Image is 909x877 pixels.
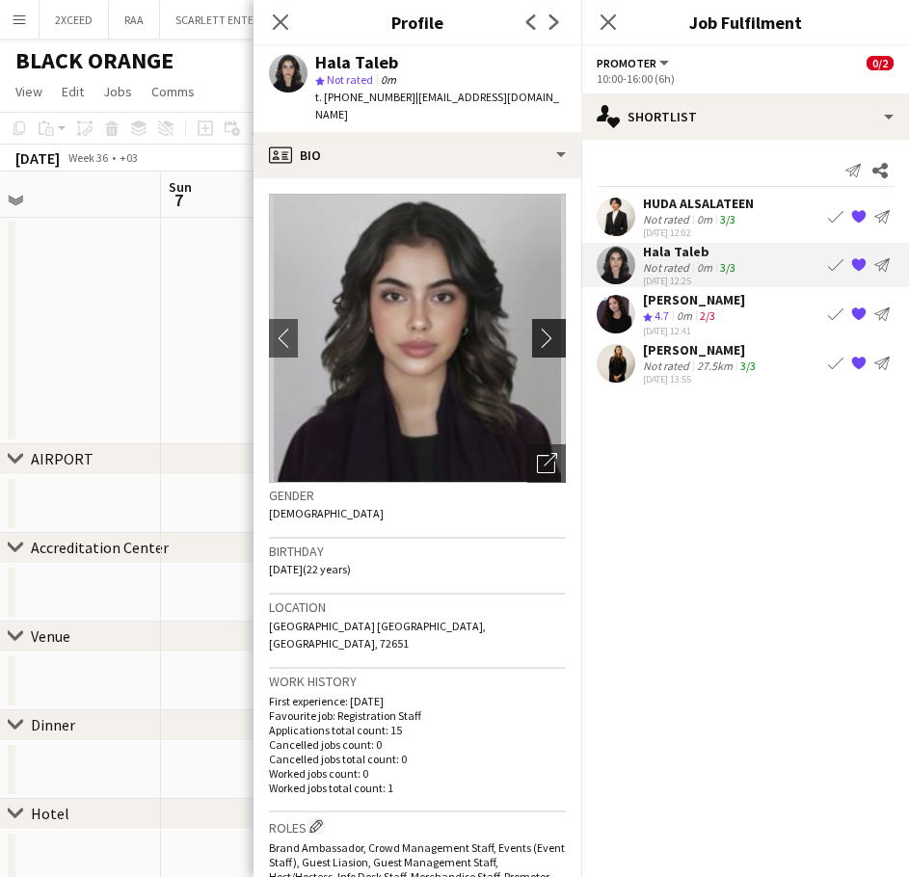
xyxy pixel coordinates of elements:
[673,308,696,325] div: 0m
[643,325,745,337] div: [DATE] 12:41
[597,56,656,70] span: Promoter
[40,1,109,39] button: 2XCEED
[269,766,566,781] p: Worked jobs count: 0
[269,194,566,483] img: Crew avatar or photo
[700,308,715,323] app-skills-label: 2/3
[643,275,739,287] div: [DATE] 12:25
[169,178,192,196] span: Sun
[693,212,716,226] div: 0m
[269,752,566,766] p: Cancelled jobs total count: 0
[269,673,566,690] h3: Work history
[377,72,400,87] span: 0m
[269,723,566,737] p: Applications total count: 15
[254,10,581,35] h3: Profile
[643,373,760,385] div: [DATE] 13:55
[62,83,84,100] span: Edit
[269,487,566,504] h3: Gender
[31,804,69,823] div: Hotel
[643,243,739,260] div: Hala Taleb
[269,737,566,752] p: Cancelled jobs count: 0
[269,694,566,708] p: First experience: [DATE]
[269,708,566,723] p: Favourite job: Registration Staff
[31,715,75,734] div: Dinner
[643,359,693,373] div: Not rated
[269,781,566,795] p: Worked jobs total count: 1
[151,83,195,100] span: Comms
[15,83,42,100] span: View
[581,10,909,35] h3: Job Fulfilment
[315,90,559,121] span: | [EMAIL_ADDRESS][DOMAIN_NAME]
[720,260,735,275] app-skills-label: 3/3
[720,212,735,226] app-skills-label: 3/3
[31,626,70,646] div: Venue
[15,148,60,168] div: [DATE]
[269,543,566,560] h3: Birthday
[31,449,94,468] div: AIRPORT
[740,359,756,373] app-skills-label: 3/3
[643,212,693,226] div: Not rated
[643,195,754,212] div: HUDA ALSALATEEN
[144,79,202,104] a: Comms
[31,538,169,557] div: Accreditation Center
[109,1,160,39] button: RAA
[693,260,716,275] div: 0m
[103,83,132,100] span: Jobs
[269,598,566,616] h3: Location
[643,341,760,359] div: [PERSON_NAME]
[315,54,398,71] div: Hala Taleb
[527,444,566,483] div: Open photos pop-in
[254,132,581,178] div: Bio
[269,562,351,576] span: [DATE] (22 years)
[95,79,140,104] a: Jobs
[269,816,566,837] h3: Roles
[269,506,384,520] span: [DEMOGRAPHIC_DATA]
[643,226,754,239] div: [DATE] 12:02
[643,260,693,275] div: Not rated
[693,359,736,373] div: 27.5km
[120,150,138,165] div: +03
[15,46,174,75] h1: BLACK ORANGE
[166,189,192,211] span: 7
[597,71,894,86] div: 10:00-16:00 (6h)
[269,619,486,651] span: [GEOGRAPHIC_DATA] [GEOGRAPHIC_DATA], [GEOGRAPHIC_DATA], 72651
[643,291,745,308] div: [PERSON_NAME]
[8,79,50,104] a: View
[867,56,894,70] span: 0/2
[54,79,92,104] a: Edit
[315,90,415,104] span: t. [PHONE_NUMBER]
[581,93,909,140] div: Shortlist
[327,72,373,87] span: Not rated
[655,308,669,323] span: 4.7
[597,56,672,70] button: Promoter
[160,1,329,39] button: SCARLETT ENTERTAINMENT
[64,150,112,165] span: Week 36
